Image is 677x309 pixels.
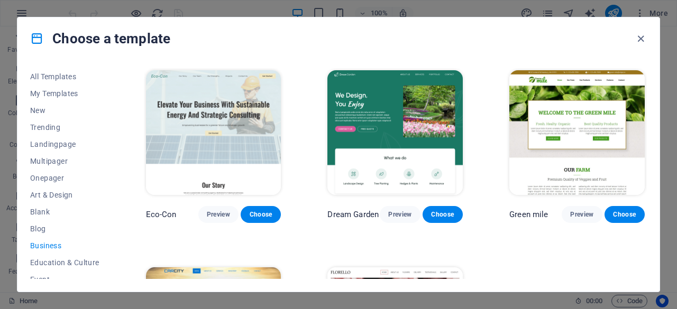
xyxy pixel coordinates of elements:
button: Landingpage [30,136,99,153]
button: Choose [605,206,645,223]
span: Preview [570,210,593,219]
h4: Choose a template [30,30,170,47]
button: Trending [30,119,99,136]
span: Choose [249,210,272,219]
span: Trending [30,123,99,132]
button: My Templates [30,85,99,102]
span: New [30,106,99,115]
span: Blank [30,208,99,216]
button: Blank [30,203,99,220]
p: Dream Garden [327,209,379,220]
span: All Templates [30,72,99,81]
span: Business [30,241,99,250]
button: Multipager [30,153,99,170]
img: Dream Garden [327,70,463,195]
span: Art & Design [30,191,99,199]
button: Preview [562,206,602,223]
button: Blog [30,220,99,237]
span: Blog [30,224,99,233]
span: Education & Culture [30,258,99,267]
span: Preview [207,210,230,219]
button: Onepager [30,170,99,186]
span: Preview [388,210,411,219]
span: Event [30,275,99,284]
span: Onepager [30,174,99,182]
img: Eco-Con [146,70,281,195]
button: Preview [380,206,420,223]
p: Eco-Con [146,209,177,220]
button: Education & Culture [30,254,99,271]
span: Choose [431,210,454,219]
span: Multipager [30,157,99,165]
button: Art & Design [30,186,99,203]
button: New [30,102,99,119]
img: Green mile [509,70,645,195]
button: Business [30,237,99,254]
p: Green mile [509,209,548,220]
button: All Templates [30,68,99,85]
span: Landingpage [30,140,99,148]
span: My Templates [30,89,99,98]
button: Event [30,271,99,288]
button: Choose [241,206,281,223]
span: Choose [613,210,636,219]
button: Choose [423,206,463,223]
button: Preview [198,206,239,223]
